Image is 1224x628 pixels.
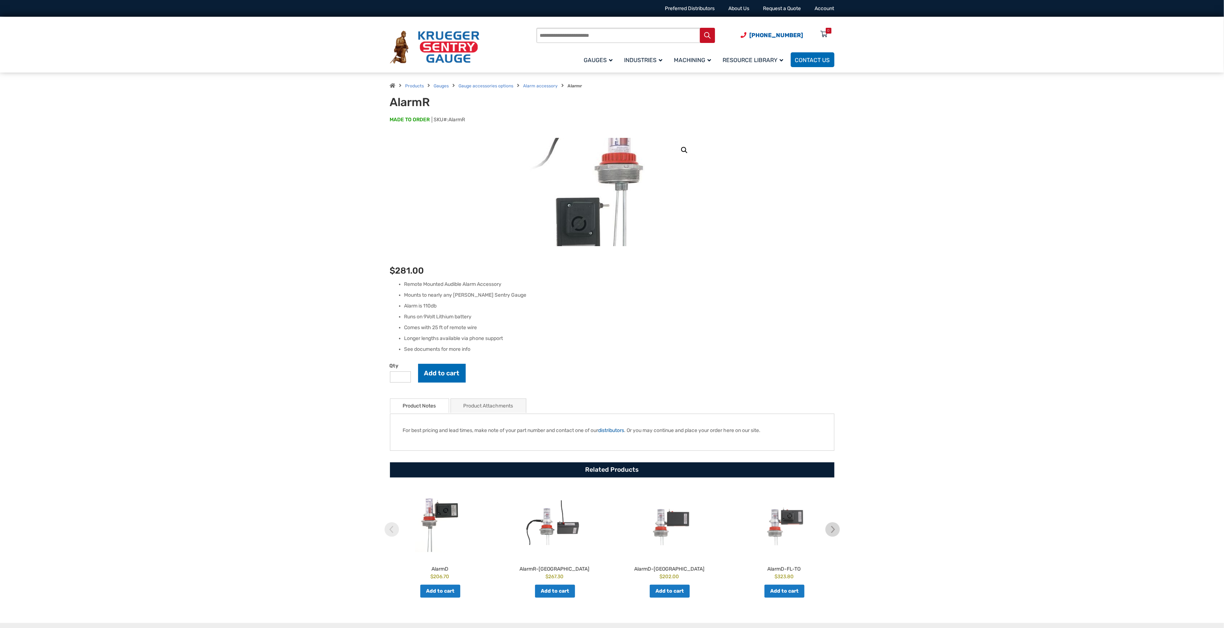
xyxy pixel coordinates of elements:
[723,57,784,64] span: Resource Library
[750,32,803,39] span: [PHONE_NUMBER]
[404,324,834,331] li: Comes with 25 ft of remote wire
[546,574,549,579] span: $
[775,574,777,579] span: $
[650,585,690,598] a: Add to cart: “AlarmD-FL”
[719,51,791,68] a: Resource Library
[434,83,449,88] a: Gauges
[390,462,834,477] h2: Related Products
[385,563,496,573] h2: AlarmD
[660,574,663,579] span: $
[404,313,834,320] li: Runs on 9Volt Lithium battery
[729,563,840,573] h2: AlarmD-FL-TO
[729,5,750,12] a: About Us
[624,57,663,64] span: Industries
[404,281,834,288] li: Remote Mounted Audible Alarm Accessory
[568,83,582,88] strong: Alarmr
[535,585,575,598] a: Add to cart: “AlarmR-FL”
[431,574,449,579] bdi: 206.70
[404,346,834,353] li: See documents for more info
[670,51,719,68] a: Machining
[390,371,411,383] input: Product quantity
[598,427,624,433] a: distributors
[404,302,834,310] li: Alarm is 110db
[815,5,834,12] a: Account
[420,585,460,598] a: Add to cart: “AlarmD”
[390,266,424,276] bdi: 281.00
[620,51,670,68] a: Industries
[390,95,568,109] h1: AlarmR
[580,51,620,68] a: Gauges
[403,399,436,413] a: Product Notes
[418,364,466,383] button: Add to cart
[385,488,496,557] img: AlarmD
[459,83,514,88] a: Gauge accessories options
[795,57,830,64] span: Contact Us
[614,563,725,573] h2: AlarmD-[GEOGRAPHIC_DATA]
[390,116,430,123] span: MADE TO ORDER
[449,117,465,123] span: AlarmR
[665,5,715,12] a: Preferred Distributors
[729,488,840,557] img: AlarmD-FL-TO
[678,144,691,157] a: View full-screen image gallery
[741,31,803,40] a: Phone Number (920) 434-8860
[729,488,840,580] a: AlarmD-FL-TO $323.80
[546,574,564,579] bdi: 267.30
[385,522,399,537] img: chevron-left.svg
[614,488,725,580] a: AlarmD-[GEOGRAPHIC_DATA] $202.00
[499,488,610,580] a: AlarmR-[GEOGRAPHIC_DATA] $267.30
[828,28,830,34] div: 0
[390,266,395,276] span: $
[431,574,434,579] span: $
[404,335,834,342] li: Longer lengths available via phone support
[763,5,801,12] a: Request a Quote
[390,31,479,64] img: Krueger Sentry Gauge
[432,117,465,123] span: SKU#:
[405,83,424,88] a: Products
[791,52,834,67] a: Contact Us
[404,292,834,299] li: Mounts to nearly any [PERSON_NAME] Sentry Gauge
[385,488,496,580] a: AlarmD $206.70
[614,488,725,557] img: AlarmD-FL
[660,574,679,579] bdi: 202.00
[584,57,613,64] span: Gauges
[499,563,610,573] h2: AlarmR-[GEOGRAPHIC_DATA]
[775,574,794,579] bdi: 323.80
[674,57,711,64] span: Machining
[464,399,513,413] a: Product Attachments
[499,488,610,557] img: AlarmR-FL
[825,522,840,537] img: chevron-right.svg
[523,83,558,88] a: Alarm accessory
[764,585,804,598] a: Add to cart: “AlarmD-FL-TO”
[403,427,821,434] p: For best pricing and lead times, make note of your part number and contact one of our . Or you ma...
